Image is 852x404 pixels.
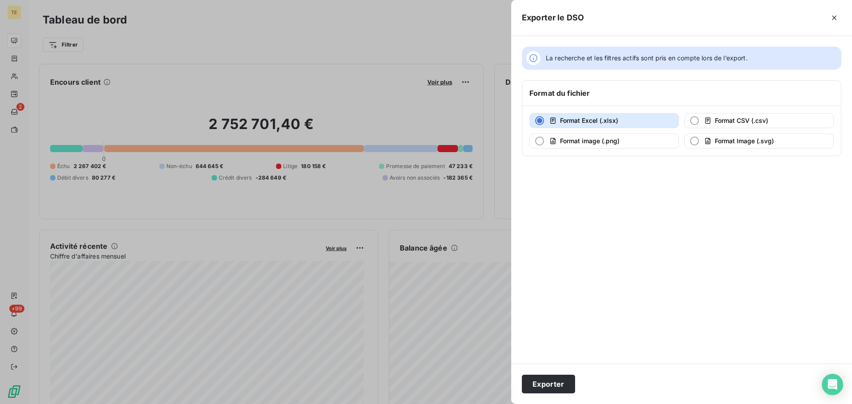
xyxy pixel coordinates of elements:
[560,137,619,145] span: Format image (.png)
[822,374,843,395] div: Open Intercom Messenger
[522,375,575,393] button: Exporter
[684,133,834,149] button: Format Image (.svg)
[715,117,768,124] span: Format CSV (.csv)
[529,133,679,149] button: Format image (.png)
[715,137,774,145] span: Format Image (.svg)
[529,88,590,98] h6: Format du fichier
[529,113,679,128] button: Format Excel (.xlsx)
[684,113,834,128] button: Format CSV (.csv)
[560,117,618,124] span: Format Excel (.xlsx)
[522,12,584,24] h5: Exporter le DSO
[546,54,748,63] span: La recherche et les filtres actifs sont pris en compte lors de l’export.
